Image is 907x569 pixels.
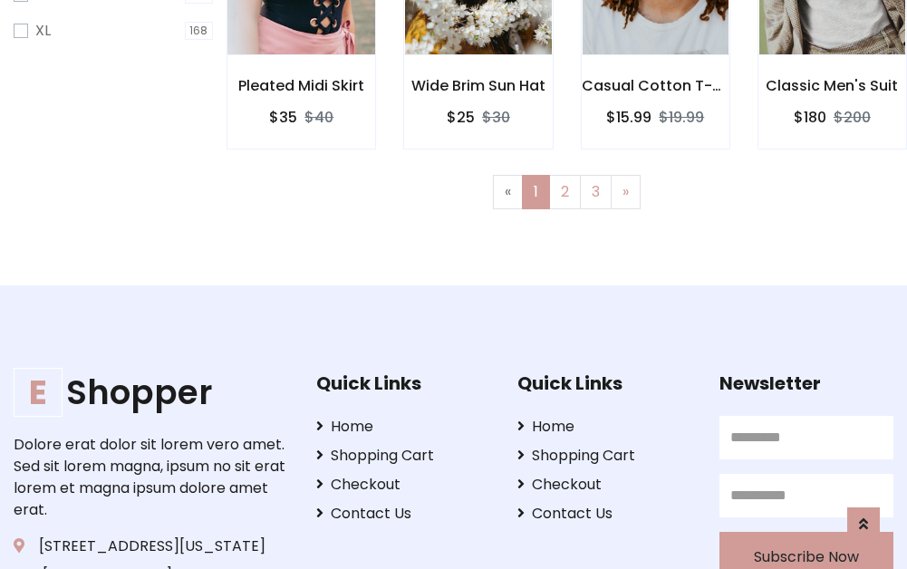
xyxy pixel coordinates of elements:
[316,445,490,467] a: Shopping Cart
[227,77,375,94] h6: Pleated Midi Skirt
[659,107,704,128] del: $19.99
[611,175,641,209] a: Next
[719,372,893,394] h5: Newsletter
[316,474,490,496] a: Checkout
[517,503,691,525] a: Contact Us
[316,503,490,525] a: Contact Us
[316,372,490,394] h5: Quick Links
[522,175,550,209] a: 1
[14,372,288,412] a: EShopper
[304,107,333,128] del: $40
[404,77,552,94] h6: Wide Brim Sun Hat
[582,77,729,94] h6: Casual Cotton T-Shirt
[240,175,893,209] nav: Page navigation
[517,445,691,467] a: Shopping Cart
[14,434,288,521] p: Dolore erat dolor sit lorem vero amet. Sed sit lorem magna, ipsum no sit erat lorem et magna ipsu...
[517,416,691,438] a: Home
[622,181,629,202] span: »
[35,20,51,42] label: XL
[758,77,906,94] h6: Classic Men's Suit
[14,368,63,417] span: E
[517,372,691,394] h5: Quick Links
[606,109,651,126] h6: $15.99
[794,109,826,126] h6: $180
[447,109,475,126] h6: $25
[549,175,581,209] a: 2
[269,109,297,126] h6: $35
[316,416,490,438] a: Home
[580,175,612,209] a: 3
[14,535,288,557] p: [STREET_ADDRESS][US_STATE]
[517,474,691,496] a: Checkout
[482,107,510,128] del: $30
[14,372,288,412] h1: Shopper
[185,22,214,40] span: 168
[834,107,871,128] del: $200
